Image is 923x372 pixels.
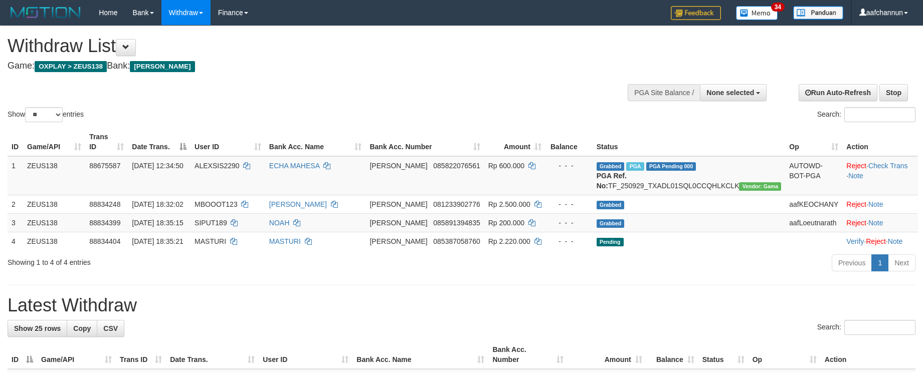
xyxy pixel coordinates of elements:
a: NOAH [269,219,289,227]
a: Run Auto-Refresh [799,84,877,101]
th: Amount: activate to sort column ascending [568,340,646,369]
img: MOTION_logo.png [8,5,84,20]
a: Stop [879,84,908,101]
span: None selected [706,89,754,97]
div: - - - [549,236,589,246]
span: Rp 2.220.000 [488,237,530,245]
img: Feedback.jpg [671,6,721,20]
td: 1 [8,156,23,195]
th: Date Trans.: activate to sort column descending [128,128,191,156]
th: Bank Acc. Name: activate to sort column ascending [352,340,488,369]
td: aafKEOCHANY [785,195,842,213]
span: Grabbed [597,201,625,209]
td: ZEUS138 [23,232,85,250]
td: · [842,195,918,213]
label: Search: [817,107,915,122]
th: Bank Acc. Number: activate to sort column ascending [488,340,567,369]
a: Previous [832,254,872,271]
span: Show 25 rows [14,324,61,332]
label: Show entries [8,107,84,122]
span: [DATE] 18:35:21 [132,237,183,245]
a: MASTURI [269,237,301,245]
div: - - - [549,161,589,171]
th: ID: activate to sort column descending [8,340,37,369]
th: Game/API: activate to sort column ascending [37,340,116,369]
th: Status [593,128,786,156]
a: Verify [846,237,864,245]
a: CSV [97,320,124,337]
td: aafLoeutnarath [785,213,842,232]
th: User ID: activate to sort column ascending [259,340,352,369]
span: 88834404 [89,237,120,245]
select: Showentries [25,107,63,122]
a: Reject [846,162,866,170]
a: Note [888,237,903,245]
span: [PERSON_NAME] [370,200,427,208]
h4: Game: Bank: [8,61,605,71]
a: Note [868,200,883,208]
span: [DATE] 12:34:50 [132,162,183,170]
span: Copy 085891394835 to clipboard [433,219,480,227]
a: Note [868,219,883,227]
span: Vendor URL: https://trx31.1velocity.biz [739,182,781,191]
td: 4 [8,232,23,250]
a: Reject [846,200,866,208]
span: Rp 600.000 [488,162,524,170]
span: Copy 085387058760 to clipboard [433,237,480,245]
div: - - - [549,199,589,209]
input: Search: [844,107,915,122]
a: Next [888,254,915,271]
a: 1 [871,254,888,271]
th: Status: activate to sort column ascending [698,340,749,369]
span: Copy 085822076561 to clipboard [433,162,480,170]
td: AUTOWD-BOT-PGA [785,156,842,195]
span: 88675587 [89,162,120,170]
td: ZEUS138 [23,195,85,213]
span: 34 [771,3,785,12]
span: MASTURI [195,237,226,245]
div: - - - [549,218,589,228]
th: Amount: activate to sort column ascending [484,128,545,156]
span: Copy [73,324,91,332]
th: User ID: activate to sort column ascending [191,128,265,156]
div: Showing 1 to 4 of 4 entries [8,253,377,267]
a: Show 25 rows [8,320,67,337]
td: 3 [8,213,23,232]
th: Action [842,128,918,156]
a: ECHA MAHESA [269,162,319,170]
th: Op: activate to sort column ascending [749,340,821,369]
span: Copy 081233902776 to clipboard [433,200,480,208]
span: ALEXSIS2290 [195,162,240,170]
span: [PERSON_NAME] [370,162,427,170]
th: ID [8,128,23,156]
label: Search: [817,320,915,335]
span: [DATE] 18:32:02 [132,200,183,208]
span: Marked by aafpengsreynich [626,162,644,171]
td: TF_250929_TXADL01SQL0CCQHLKCLK [593,156,786,195]
h1: Latest Withdraw [8,295,915,315]
a: Note [848,172,863,180]
th: Balance: activate to sort column ascending [646,340,698,369]
span: Rp 200.000 [488,219,524,227]
td: ZEUS138 [23,213,85,232]
th: Game/API: activate to sort column ascending [23,128,85,156]
th: Date Trans.: activate to sort column ascending [166,340,259,369]
a: Reject [846,219,866,227]
div: PGA Site Balance / [628,84,700,101]
a: Check Trans [868,162,908,170]
span: 88834399 [89,219,120,227]
span: CSV [103,324,118,332]
span: [PERSON_NAME] [130,61,195,72]
span: [DATE] 18:35:15 [132,219,183,227]
span: Grabbed [597,219,625,228]
td: · · [842,156,918,195]
span: Grabbed [597,162,625,171]
span: Rp 2.500.000 [488,200,530,208]
span: [PERSON_NAME] [370,219,427,227]
span: Pending [597,238,624,246]
th: Trans ID: activate to sort column ascending [85,128,128,156]
span: PGA Pending [646,162,696,171]
img: panduan.png [793,6,843,20]
button: None selected [700,84,767,101]
h1: Withdraw List [8,36,605,56]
